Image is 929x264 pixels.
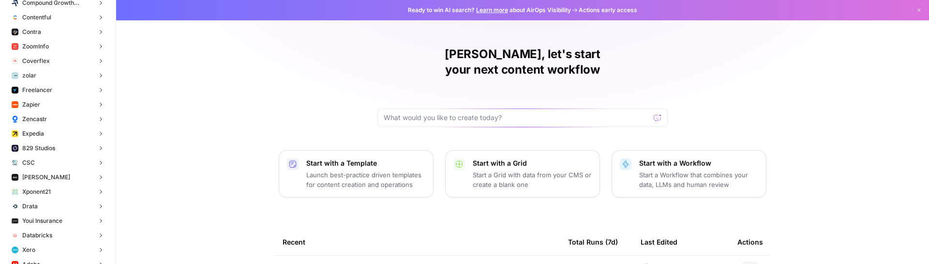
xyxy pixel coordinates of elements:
button: Freelancer [8,83,108,97]
span: CSC [22,158,35,167]
button: Zapier [8,97,108,112]
div: Actions [737,229,763,255]
p: Start a Workflow that combines your data, LLMs and human review [639,170,758,189]
span: Xero [22,246,35,254]
span: zolar [22,71,36,80]
img: lwh15xca956raf2qq0149pkro8i6 [12,145,18,152]
div: Recent [283,229,553,255]
button: Start with a WorkflowStart a Workflow that combines your data, LLMs and human review [612,150,766,198]
button: Expedia [8,126,108,141]
button: Start with a TemplateLaunch best-practice driven templates for content creation and operations [279,150,434,198]
img: wbynuzzq6lj3nzxpt1e3y1j7uzng [12,247,18,253]
p: Start with a Template [306,158,425,168]
img: 68x31kg9cvjq1z98h94sc45jw63t [12,232,18,239]
span: [PERSON_NAME] [22,173,70,182]
div: Last Edited [641,229,677,255]
span: Contra [22,28,41,36]
span: Databricks [22,231,52,240]
img: lz9q0o5e76kdfkipbgrbf2u66370 [12,217,18,224]
button: 829 Studios [8,141,108,155]
img: a9mur837mohu50bzw3stmy70eh87 [12,87,18,93]
img: l4muj0jjfg7df9oj5fg31blri2em [12,58,18,64]
span: Ready to win AI search? about AirOps Visibility [408,6,571,15]
p: Launch best-practice driven templates for content creation and operations [306,170,425,189]
button: Xponent21 [8,185,108,199]
p: Start a Grid with data from your CMS or create a blank one [473,170,592,189]
img: hcm4s7ic2xq26rsmuray6dv1kquq [12,43,18,50]
a: Learn more [476,6,508,14]
button: Drata [8,199,108,214]
button: Start with a GridStart a Grid with data from your CMS or create a blank one [445,150,600,198]
button: Zencastr [8,112,108,126]
img: 2ud796hvc3gw7qwjscn75txc5abr [12,14,18,21]
span: ZoomInfo [22,42,49,51]
button: Xero [8,243,108,257]
input: What would you like to create today? [384,113,650,123]
img: azd67o9nw473vll9dbscvlvo9wsn [12,29,18,35]
img: xlnxy62qy0pya9imladhzo8ewa3z [12,203,18,210]
span: Contentful [22,13,51,22]
div: Total Runs (7d) [568,229,618,255]
span: Actions early access [579,6,637,15]
img: r1kj8td8zocxzhcrdgnlfi8d2cy7 [12,130,18,137]
span: Coverflex [22,57,50,65]
span: Xponent21 [22,187,51,196]
button: Databricks [8,228,108,243]
span: Drata [22,202,38,211]
button: [PERSON_NAME] [8,170,108,185]
img: ybhjxa9n8mcsu845nkgo7g1ynw8w [12,174,18,181]
img: f3qlg7l68rn02bi2w2fqsnsvhk74 [12,188,18,195]
span: Zencastr [22,115,47,124]
span: Zapier [22,100,40,109]
h1: [PERSON_NAME], let's start your next content workflow [377,47,668,78]
button: Contra [8,25,108,39]
img: s6x7ltuwawlcg2ux8d2ne4wtho4t [12,116,18,123]
span: Youi Insurance [22,217,62,225]
img: 8scb49tlb2vriaw9mclg8ae1t35j [12,101,18,108]
button: zolar [8,68,108,83]
button: Contentful [8,10,108,25]
img: yvejo61whxrb805zs4m75phf6mr8 [12,159,18,166]
span: 829 Studios [22,144,55,153]
p: Start with a Grid [473,158,592,168]
p: Start with a Workflow [639,158,758,168]
button: Coverflex [8,54,108,68]
button: CSC [8,155,108,170]
button: Youi Insurance [8,214,108,228]
span: Expedia [22,129,44,138]
img: 6os5al305rae5m5hhkke1ziqya7s [12,72,18,79]
span: Freelancer [22,86,52,94]
button: ZoomInfo [8,39,108,54]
